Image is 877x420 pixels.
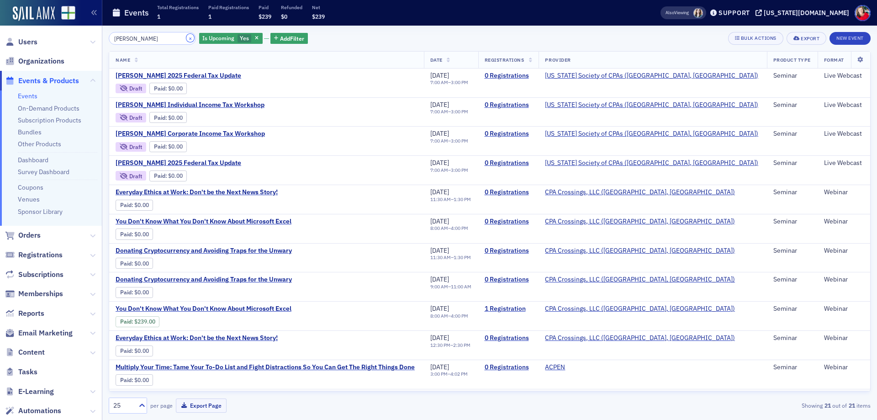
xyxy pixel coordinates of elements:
div: – [430,225,468,231]
time: 1:30 PM [454,254,471,261]
div: – [430,255,471,261]
a: Venues [18,195,40,203]
button: Export Page [176,399,227,413]
span: 1 [157,13,160,20]
span: : [120,231,134,238]
span: Email Marketing [18,328,73,338]
div: – [430,138,468,144]
a: Donating Cryptocurrency and Avoiding Traps for the Unwary [116,276,292,284]
span: $0.00 [134,347,149,354]
span: Profile [855,5,871,21]
a: CPA Crossings, LLC ([GEOGRAPHIC_DATA], [GEOGRAPHIC_DATA]) [545,247,735,255]
a: Events [18,92,37,100]
div: Paid: 0 - $0 [116,374,153,385]
span: [DATE] [430,101,449,109]
div: Support [719,9,750,17]
span: Don Farmer's Corporate Income Tax Workshop [116,130,269,138]
div: Seminar [773,363,811,372]
strong: 21 [847,401,856,409]
div: 25 [113,401,133,410]
span: Memberships [18,289,63,299]
a: Dashboard [18,156,48,164]
span: [DATE] [430,217,449,225]
time: 7:00 AM [430,108,448,115]
a: Everyday Ethics at Work: Don't be the Next News Story! [116,334,278,342]
span: [DATE] [430,129,449,138]
span: CPA Crossings, LLC (Rochester, MI) [545,334,735,342]
span: [DATE] [430,334,449,342]
span: Viewing [666,10,689,16]
a: Organizations [5,56,64,66]
span: $239 [259,13,271,20]
button: × [186,34,195,42]
label: per page [150,401,173,409]
span: Is Upcoming [202,34,234,42]
span: : [154,114,168,121]
a: Orders [5,230,41,240]
span: $0.00 [134,202,149,208]
a: [PERSON_NAME] Individual Income Tax Workshop [116,101,269,109]
span: Virginia Society of CPAs (Glen Allen, VA) [545,72,758,80]
button: AddFilter [270,33,308,44]
time: 7:00 AM [430,79,448,85]
span: Tasks [18,367,37,377]
span: $239 [312,13,325,20]
time: 4:00 PM [451,225,468,231]
div: Webinar [824,218,864,226]
span: : [120,260,134,267]
a: CPA Crossings, LLC ([GEOGRAPHIC_DATA], [GEOGRAPHIC_DATA]) [545,218,735,226]
time: 11:00 AM [451,283,471,290]
div: – [430,313,468,319]
span: Users [18,37,37,47]
span: Don Farmer's 2025 Federal Tax Update [116,72,269,80]
button: New Event [829,32,871,45]
span: $0.00 [134,231,149,238]
a: 0 Registrations [485,247,533,255]
span: Format [824,57,844,63]
span: : [120,318,134,325]
span: Donating Cryptocurrency and Avoiding Traps for the Unwary [116,247,292,255]
div: Paid: 1 - $23900 [116,316,159,327]
div: Paid: 0 - $0 [149,83,187,94]
div: Draft [129,174,142,179]
time: 9:00 AM [430,283,448,290]
div: [US_STATE][DOMAIN_NAME] [764,9,849,17]
a: View Homepage [55,6,75,21]
time: 3:00 PM [451,108,468,115]
div: Draft [129,144,142,149]
button: [US_STATE][DOMAIN_NAME] [755,10,852,16]
a: Automations [5,406,61,416]
p: Net [312,4,325,11]
a: CPA Crossings, LLC ([GEOGRAPHIC_DATA], [GEOGRAPHIC_DATA]) [545,276,735,284]
a: 0 Registrations [485,276,533,284]
a: Paid [120,260,132,267]
span: Orders [18,230,41,240]
div: Seminar [773,218,811,226]
a: CPA Crossings, LLC ([GEOGRAPHIC_DATA], [GEOGRAPHIC_DATA]) [545,188,735,197]
time: 4:02 PM [450,371,468,377]
span: [DATE] [430,159,449,167]
div: Seminar [773,72,811,80]
span: : [154,172,168,179]
a: Paid [120,231,132,238]
a: Other Products [18,140,61,148]
a: Tasks [5,367,37,377]
span: Automations [18,406,61,416]
a: CPA Crossings, LLC ([GEOGRAPHIC_DATA], [GEOGRAPHIC_DATA]) [545,305,735,313]
span: Product Type [773,57,811,63]
div: – [430,284,471,290]
span: Yes [240,34,249,42]
span: Provider [545,57,571,63]
a: Coupons [18,183,43,191]
a: [PERSON_NAME] 2025 Federal Tax Update [116,159,269,167]
input: Search… [109,32,196,45]
div: Paid: 0 - $0 [116,287,153,298]
h1: Events [124,7,149,18]
a: CPA Crossings, LLC ([GEOGRAPHIC_DATA], [GEOGRAPHIC_DATA]) [545,334,735,342]
div: Also [666,10,674,16]
div: – [430,109,468,115]
div: Paid: 0 - $0 [116,200,153,211]
a: Paid [120,377,132,383]
a: [US_STATE] Society of CPAs ([GEOGRAPHIC_DATA], [GEOGRAPHIC_DATA]) [545,72,758,80]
